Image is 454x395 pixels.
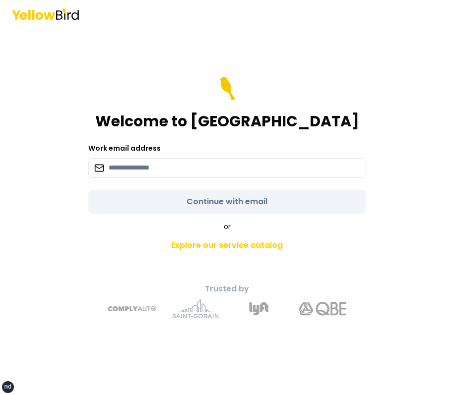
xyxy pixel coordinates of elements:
[224,222,231,231] span: or
[88,143,161,153] label: Work email address
[4,383,11,391] div: md
[95,113,359,130] h1: Welcome to [GEOGRAPHIC_DATA]
[165,235,289,255] a: Explore our service catalog
[53,283,402,295] p: Trusted by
